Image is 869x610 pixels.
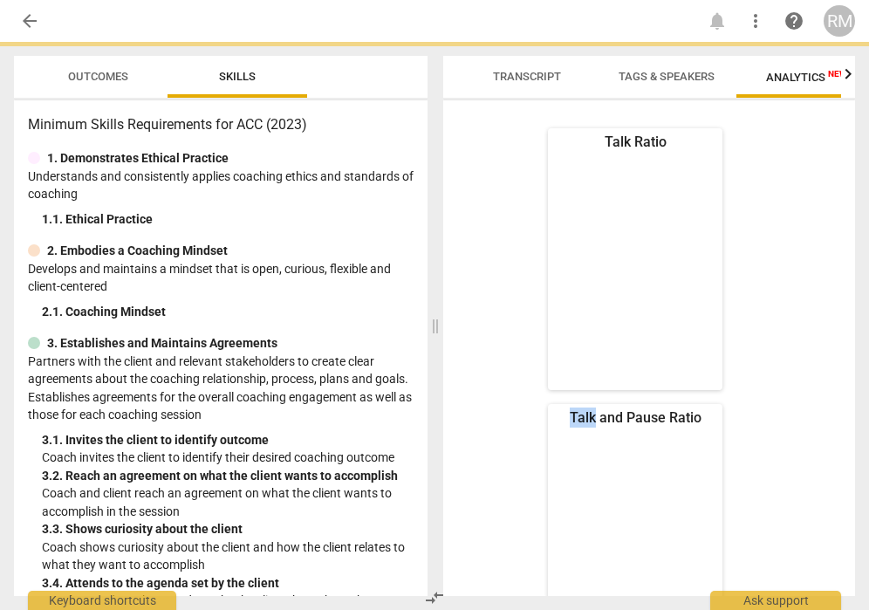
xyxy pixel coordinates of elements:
[68,70,128,83] span: Outcomes
[493,70,561,83] span: Transcript
[766,71,847,84] span: Analytics
[42,484,414,520] p: Coach and client reach an agreement on what the client wants to accomplish in the session
[42,467,414,485] div: 3. 2. Reach an agreement on what the client wants to accomplish
[47,149,229,168] p: 1. Demonstrates Ethical Practice
[619,70,715,83] span: Tags & Speakers
[219,70,256,83] span: Skills
[710,591,841,610] div: Ask support
[28,260,414,296] p: Develops and maintains a mindset that is open, curious, flexible and client-centered
[47,334,277,353] p: 3. Establishes and Maintains Agreements
[824,5,855,37] button: RM
[548,408,722,428] div: Talk and Pause Ratio
[42,303,414,321] div: 2. 1. Coaching Mindset
[783,10,804,31] span: help
[19,10,40,31] span: arrow_back
[42,210,414,229] div: 1. 1. Ethical Practice
[42,431,414,449] div: 3. 1. Invites the client to identify outcome
[745,10,766,31] span: more_vert
[42,449,414,467] p: Coach invites the client to identify their desired coaching outcome
[42,574,414,593] div: 3. 4. Attends to the agenda set by the client
[47,242,228,260] p: 2. Embodies a Coaching Mindset
[548,132,722,152] div: Talk Ratio
[28,168,414,203] p: Understands and consistently applies coaching ethics and standards of coaching
[42,538,414,574] p: Coach shows curiosity about the client and how the client relates to what they want to accomplish
[828,69,847,79] span: New
[28,591,176,610] div: Keyboard shortcuts
[42,520,414,538] div: 3. 3. Shows curiosity about the client
[424,587,445,608] span: compare_arrows
[28,353,414,424] p: Partners with the client and relevant stakeholders to create clear agreements about the coaching ...
[778,5,810,37] a: Help
[28,114,414,135] h3: Minimum Skills Requirements for ACC (2023)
